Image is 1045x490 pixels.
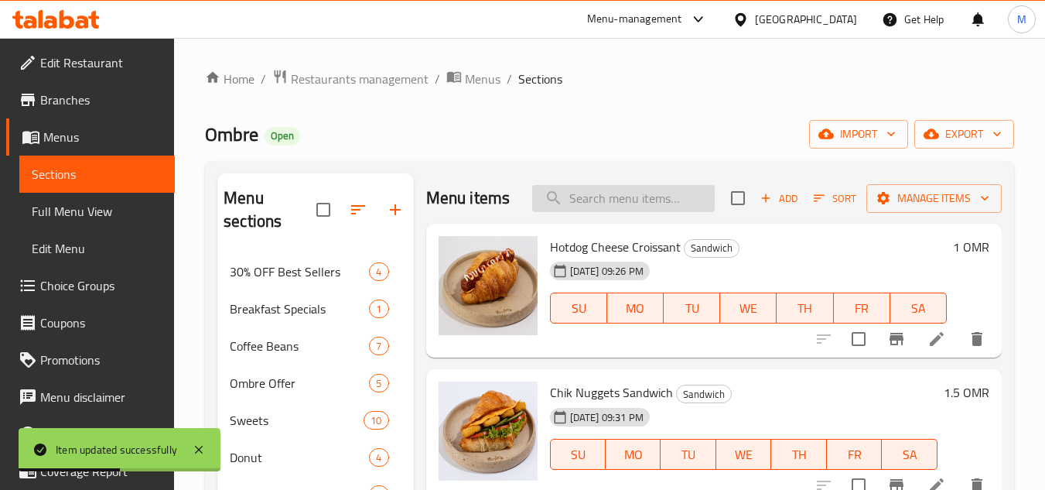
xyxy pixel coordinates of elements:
[518,70,562,88] span: Sections
[754,187,804,211] span: Add item
[370,451,388,465] span: 4
[661,439,716,470] button: TU
[224,187,316,233] h2: Menu sections
[716,439,772,470] button: WE
[307,194,340,226] span: Select all sections
[40,425,162,444] span: Upsell
[230,448,369,467] div: Donut
[927,330,946,348] a: Edit menu item
[19,193,175,230] a: Full Menu View
[607,293,664,324] button: MO
[230,300,369,318] span: Breakfast Specials
[878,320,915,358] button: Branch-specific-item
[370,339,388,354] span: 7
[205,117,258,152] span: Ombre
[809,120,908,149] button: import
[606,439,661,470] button: MO
[32,239,162,258] span: Edit Menu
[754,187,804,211] button: Add
[40,91,162,109] span: Branches
[6,118,175,156] a: Menus
[550,235,681,259] span: Hotdog Cheese Croissant
[927,125,1002,144] span: export
[532,185,715,212] input: search
[265,129,300,142] span: Open
[217,402,413,439] div: Sweets10
[230,374,369,392] span: Ombre Offer
[272,69,429,89] a: Restaurants management
[664,293,720,324] button: TU
[777,444,821,466] span: TH
[369,300,388,318] div: items
[833,444,876,466] span: FR
[842,323,875,355] span: Select to update
[944,382,989,403] h6: 1.5 OMR
[205,70,254,88] a: Home
[550,439,606,470] button: SU
[370,376,388,391] span: 5
[439,382,538,481] img: Chik Nuggets Sandwich
[230,337,369,355] span: Coffee Beans
[369,374,388,392] div: items
[439,236,538,335] img: Hotdog Cheese Croissant
[613,297,657,320] span: MO
[426,187,511,210] h2: Menu items
[446,69,500,89] a: Menus
[783,297,827,320] span: TH
[1017,11,1026,28] span: M
[888,444,931,466] span: SA
[40,276,162,295] span: Choice Groups
[340,191,377,228] span: Sort sections
[217,253,413,290] div: 30% OFF Best Sellers4
[291,70,429,88] span: Restaurants management
[40,351,162,369] span: Promotions
[43,128,162,146] span: Menus
[6,81,175,118] a: Branches
[896,297,941,320] span: SA
[726,297,770,320] span: WE
[369,448,388,467] div: items
[564,410,650,425] span: [DATE] 09:31 PM
[40,388,162,406] span: Menu disclaimer
[821,125,896,144] span: import
[814,190,856,207] span: Sort
[265,127,300,146] div: Open
[6,416,175,453] a: Upsell
[550,381,673,404] span: Chik Nuggets Sandwich
[40,462,162,481] span: Coverage Report
[217,290,413,327] div: Breakfast Specials1
[217,365,413,402] div: Ombre Offer5
[810,187,860,211] button: Sort
[612,444,655,466] span: MO
[40,53,162,72] span: Edit Restaurant
[230,262,369,281] span: 30% OFF Best Sellers
[958,320,995,358] button: delete
[804,187,866,211] span: Sort items
[6,341,175,379] a: Promotions
[840,297,884,320] span: FR
[777,293,833,324] button: TH
[435,70,440,88] li: /
[6,304,175,341] a: Coupons
[771,439,827,470] button: TH
[677,385,731,403] span: Sandwich
[507,70,512,88] li: /
[557,297,601,320] span: SU
[19,156,175,193] a: Sections
[667,444,710,466] span: TU
[56,441,177,458] div: Item updated successfully
[217,327,413,365] div: Coffee Beans7
[676,385,732,403] div: Sandwich
[890,293,947,324] button: SA
[217,439,413,476] div: Donut4
[953,236,989,258] h6: 1 OMR
[377,191,414,228] button: Add section
[6,379,175,416] a: Menu disclaimer
[550,293,607,324] button: SU
[587,10,682,29] div: Menu-management
[369,337,388,355] div: items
